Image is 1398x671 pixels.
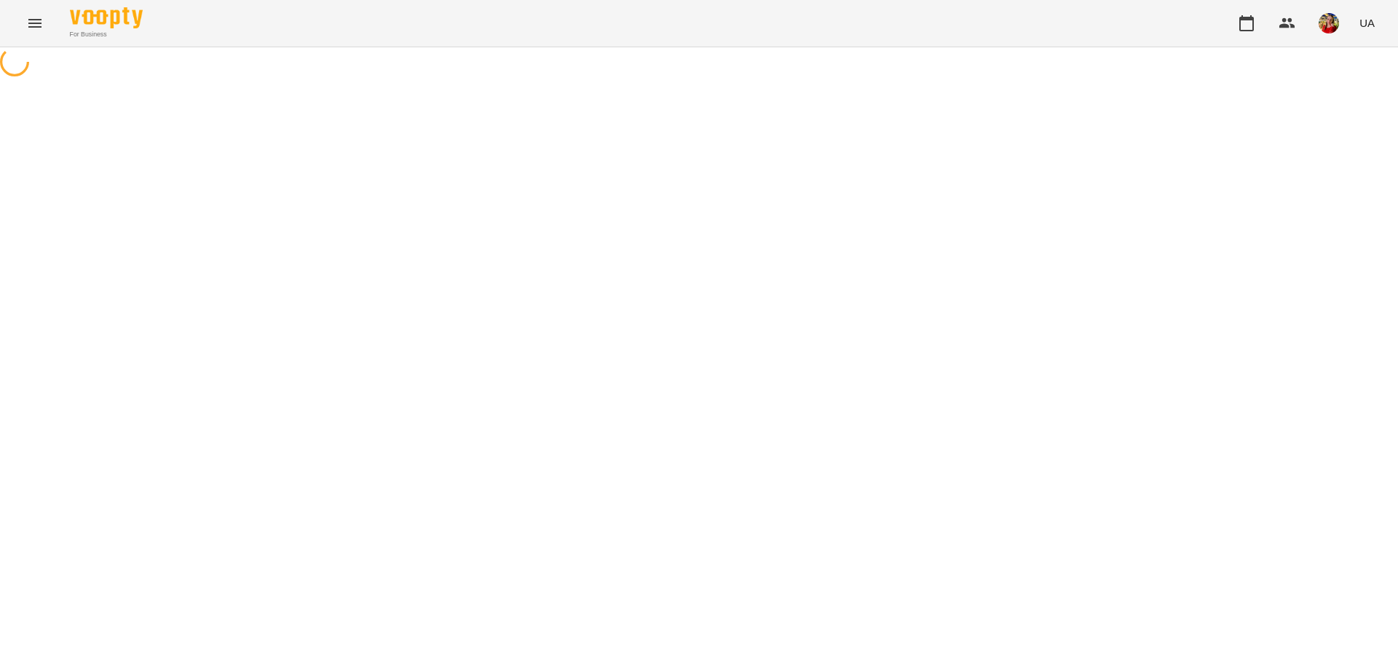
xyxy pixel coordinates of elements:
span: UA [1359,15,1375,31]
span: For Business [70,30,143,39]
img: Voopty Logo [70,7,143,28]
img: 5e634735370bbb5983f79fa1b5928c88.png [1319,13,1339,33]
button: UA [1354,9,1381,36]
button: Menu [17,6,52,41]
